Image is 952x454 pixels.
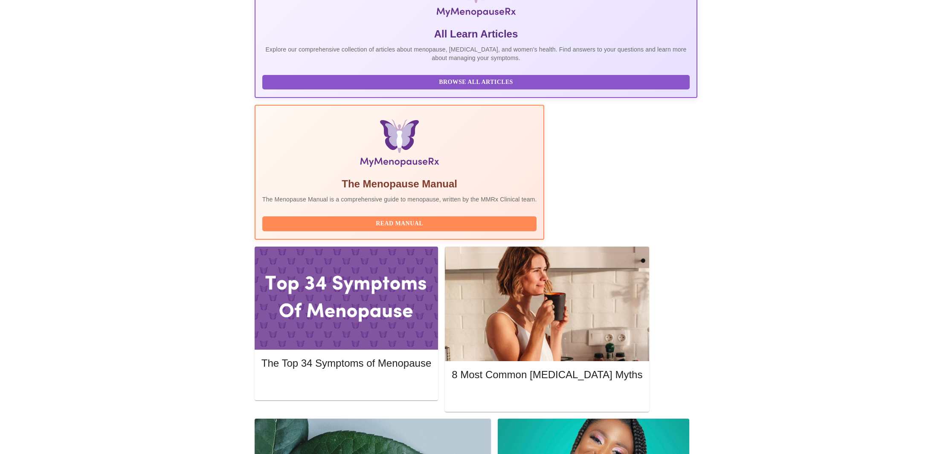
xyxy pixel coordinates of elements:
a: Browse All Articles [262,78,692,85]
button: Browse All Articles [262,75,690,90]
h5: The Menopause Manual [262,177,537,191]
h5: 8 Most Common [MEDICAL_DATA] Myths [452,368,642,382]
p: Explore our comprehensive collection of articles about menopause, [MEDICAL_DATA], and women's hea... [262,45,690,62]
span: Browse All Articles [271,77,681,88]
button: Read More [452,390,642,405]
span: Read Manual [271,218,528,229]
img: Menopause Manual [306,119,493,170]
a: Read More [261,381,433,388]
a: Read More [452,393,644,400]
h5: The Top 34 Symptoms of Menopause [261,356,431,370]
span: Read More [270,380,423,391]
button: Read Manual [262,216,537,231]
span: Read More [460,392,634,402]
a: Read Manual [262,219,539,227]
p: The Menopause Manual is a comprehensive guide to menopause, written by the MMRx Clinical team. [262,195,537,204]
button: Read More [261,378,431,393]
h5: All Learn Articles [262,27,690,41]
